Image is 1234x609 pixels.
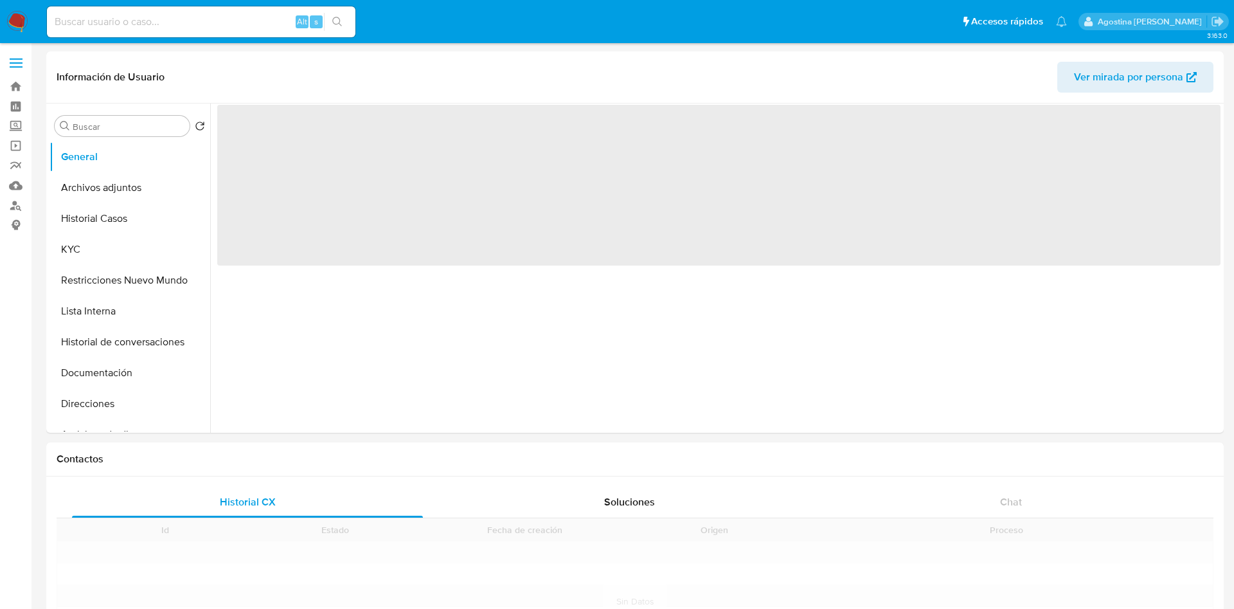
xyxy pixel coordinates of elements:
input: Buscar [73,121,184,132]
a: Salir [1211,15,1224,28]
button: Anticipos de dinero [49,419,210,450]
button: Ver mirada por persona [1057,62,1213,93]
button: Historial Casos [49,203,210,234]
span: Ver mirada por persona [1074,62,1183,93]
span: Accesos rápidos [971,15,1043,28]
button: KYC [49,234,210,265]
span: Alt [297,15,307,28]
span: Soluciones [604,495,655,509]
span: s [314,15,318,28]
h1: Información de Usuario [57,71,165,84]
button: Documentación [49,358,210,388]
button: search-icon [324,13,350,31]
a: Notificaciones [1056,16,1067,27]
input: Buscar usuario o caso... [47,14,355,30]
button: Historial de conversaciones [49,327,210,358]
button: Buscar [60,121,70,131]
button: Archivos adjuntos [49,172,210,203]
span: Historial CX [220,495,276,509]
span: Chat [1000,495,1022,509]
button: Lista Interna [49,296,210,327]
button: Volver al orden por defecto [195,121,205,135]
h1: Contactos [57,453,1213,466]
p: agostina.faruolo@mercadolibre.com [1098,15,1206,28]
span: ‌ [217,105,1221,266]
button: General [49,141,210,172]
button: Restricciones Nuevo Mundo [49,265,210,296]
button: Direcciones [49,388,210,419]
